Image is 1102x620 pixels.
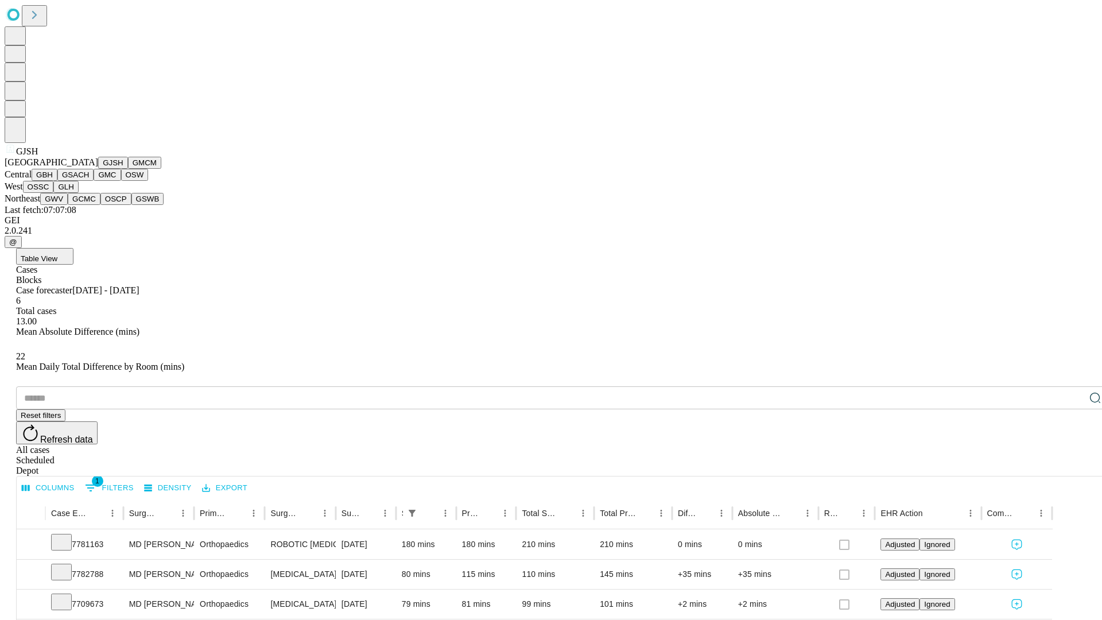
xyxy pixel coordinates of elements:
[16,327,139,336] span: Mean Absolute Difference (mins)
[856,505,872,521] button: Menu
[600,560,666,589] div: 145 mins
[270,530,329,559] div: ROBOTIC [MEDICAL_DATA] KNEE TOTAL
[783,505,800,521] button: Sort
[200,560,259,589] div: Orthopaedics
[880,598,919,610] button: Adjusted
[16,248,73,265] button: Table View
[462,530,511,559] div: 180 mins
[678,530,727,559] div: 0 mins
[824,509,839,518] div: Resolved in EHR
[678,509,696,518] div: Difference
[600,590,666,619] div: 101 mins
[200,590,259,619] div: Orthopaedics
[21,254,57,263] span: Table View
[678,590,727,619] div: +2 mins
[1033,505,1049,521] button: Menu
[377,505,393,521] button: Menu
[51,530,118,559] div: 7781163
[404,505,420,521] div: 1 active filter
[880,568,919,580] button: Adjusted
[885,570,915,579] span: Adjusted
[462,560,511,589] div: 115 mins
[342,509,360,518] div: Surgery Date
[16,351,25,361] span: 22
[22,595,40,615] button: Expand
[270,509,299,518] div: Surgery Name
[98,157,128,169] button: GJSH
[16,306,56,316] span: Total cases
[522,509,558,518] div: Total Scheduled Duration
[175,505,191,521] button: Menu
[199,479,250,497] button: Export
[301,505,317,521] button: Sort
[51,509,87,518] div: Case Epic Id
[16,409,65,421] button: Reset filters
[522,530,588,559] div: 210 mins
[924,505,940,521] button: Sort
[342,530,390,559] div: [DATE]
[128,157,161,169] button: GMCM
[738,530,813,559] div: 0 mins
[637,505,653,521] button: Sort
[5,169,32,179] span: Central
[963,505,979,521] button: Menu
[21,411,61,420] span: Reset filters
[522,560,588,589] div: 110 mins
[462,509,480,518] div: Predicted In Room Duration
[885,540,915,549] span: Adjusted
[522,590,588,619] div: 99 mins
[987,509,1016,518] div: Comments
[72,285,139,295] span: [DATE] - [DATE]
[880,509,922,518] div: EHR Action
[40,193,68,205] button: GWV
[23,181,54,193] button: OSSC
[22,535,40,555] button: Expand
[51,560,118,589] div: 7782788
[924,600,950,609] span: Ignored
[230,505,246,521] button: Sort
[342,560,390,589] div: [DATE]
[270,560,329,589] div: [MEDICAL_DATA] [MEDICAL_DATA]
[51,590,118,619] div: 7709673
[600,509,636,518] div: Total Predicted Duration
[5,157,98,167] span: [GEOGRAPHIC_DATA]
[342,590,390,619] div: [DATE]
[317,505,333,521] button: Menu
[402,530,451,559] div: 180 mins
[40,435,93,444] span: Refresh data
[5,215,1097,226] div: GEI
[361,505,377,521] button: Sort
[16,362,184,371] span: Mean Daily Total Difference by Room (mins)
[402,560,451,589] div: 80 mins
[129,590,188,619] div: MD [PERSON_NAME] [PERSON_NAME] Md
[5,205,76,215] span: Last fetch: 07:07:08
[5,226,1097,236] div: 2.0.241
[402,509,403,518] div: Scheduled In Room Duration
[22,565,40,585] button: Expand
[1017,505,1033,521] button: Sort
[840,505,856,521] button: Sort
[919,598,954,610] button: Ignored
[129,560,188,589] div: MD [PERSON_NAME] [PERSON_NAME] Md
[200,509,228,518] div: Primary Service
[129,509,158,518] div: Surgeon Name
[129,530,188,559] div: MD [PERSON_NAME] [PERSON_NAME] Md
[924,540,950,549] span: Ignored
[82,479,137,497] button: Show filters
[919,568,954,580] button: Ignored
[713,505,730,521] button: Menu
[402,590,451,619] div: 79 mins
[131,193,164,205] button: GSWB
[100,193,131,205] button: OSCP
[88,505,104,521] button: Sort
[437,505,453,521] button: Menu
[404,505,420,521] button: Show filters
[653,505,669,521] button: Menu
[738,509,782,518] div: Absolute Difference
[19,479,77,497] button: Select columns
[94,169,121,181] button: GMC
[575,505,591,521] button: Menu
[200,530,259,559] div: Orthopaedics
[57,169,94,181] button: GSACH
[559,505,575,521] button: Sort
